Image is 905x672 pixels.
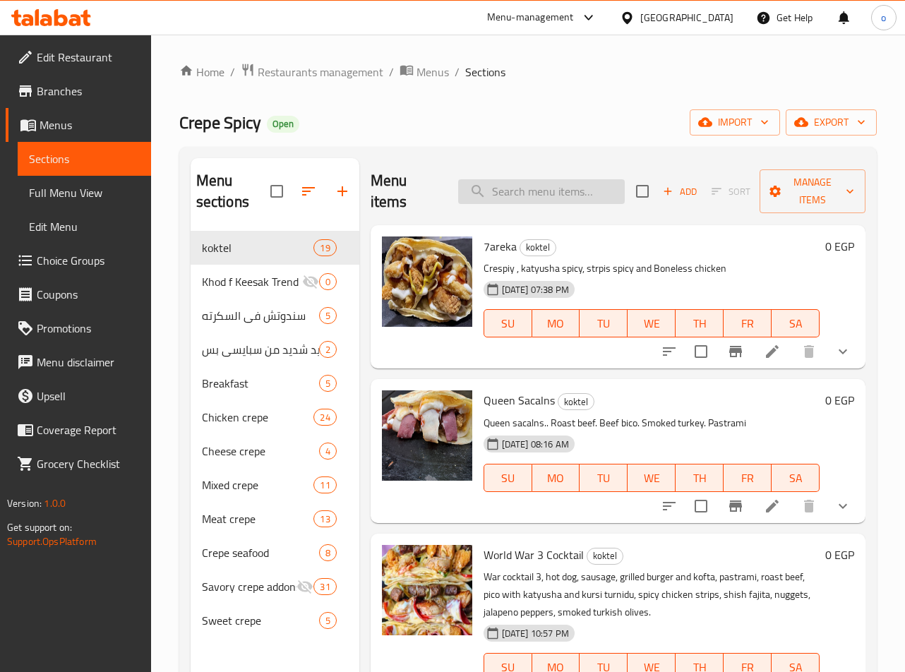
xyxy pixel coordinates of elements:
[628,176,657,206] span: Select section
[241,63,383,81] a: Restaurants management
[319,307,337,324] div: items
[191,299,359,332] div: سندوتش في السكرته5
[772,464,820,492] button: SA
[37,286,140,303] span: Coupons
[313,476,336,493] div: items
[191,604,359,637] div: Sweet crepe5
[191,225,359,643] nav: Menu sections
[6,345,151,379] a: Menu disclaimer
[825,545,854,565] h6: 0 EGP
[792,335,826,368] button: delete
[202,476,314,493] div: Mixed crepe
[484,236,517,257] span: 7areka
[313,409,336,426] div: items
[202,239,314,256] div: koktel
[777,313,814,334] span: SA
[585,468,622,488] span: TU
[202,510,314,527] span: Meat crepe
[40,116,140,133] span: Menus
[490,468,527,488] span: SU
[580,464,628,492] button: TU
[484,414,820,432] p: Queen sacalns.. Roast beef. Beef bico. Smoked turkey. Pastrami
[320,309,336,323] span: 5
[777,468,814,488] span: SA
[202,375,319,392] span: Breakfast
[484,464,532,492] button: SU
[416,64,449,80] span: Menus
[319,341,337,358] div: items
[558,394,594,410] span: koktel
[826,335,860,368] button: show more
[538,313,575,334] span: MO
[465,64,505,80] span: Sections
[690,109,780,136] button: import
[382,545,472,635] img: World War 3 Cocktail
[681,468,718,488] span: TH
[319,612,337,629] div: items
[267,118,299,130] span: Open
[262,176,292,206] span: Select all sections
[320,546,336,560] span: 8
[772,309,820,337] button: SA
[191,366,359,400] div: Breakfast5
[382,236,472,327] img: 7areka
[325,174,359,208] button: Add section
[202,612,319,629] span: Sweet crepe
[6,244,151,277] a: Choice Groups
[319,443,337,460] div: items
[834,498,851,515] svg: Show Choices
[29,184,140,201] span: Full Menu View
[6,40,151,74] a: Edit Restaurant
[37,49,140,66] span: Edit Restaurant
[686,491,716,521] span: Select to update
[371,170,442,212] h2: Menu items
[786,109,877,136] button: export
[320,445,336,458] span: 4
[389,64,394,80] li: /
[7,494,42,512] span: Version:
[640,10,733,25] div: [GEOGRAPHIC_DATA]
[292,174,325,208] span: Sort sections
[797,114,865,131] span: export
[6,74,151,108] a: Branches
[302,273,319,290] svg: Inactive section
[496,438,575,451] span: [DATE] 08:16 AM
[179,63,877,81] nav: breadcrumb
[191,536,359,570] div: Crepe seafood8
[202,544,319,561] span: Crepe seafood
[729,313,766,334] span: FR
[7,518,72,536] span: Get support on:
[37,354,140,371] span: Menu disclaimer
[191,468,359,502] div: Mixed crepe11
[18,142,151,176] a: Sections
[191,570,359,604] div: Savory crepe addons31
[484,568,820,621] p: War cocktail 3, hot dog, sausage, grilled burger and kofta, pastrami, roast beef, pico with katyu...
[202,341,319,358] div: الجديد شديد من سبايسي بس
[202,443,319,460] span: Cheese crepe
[18,176,151,210] a: Full Menu View
[319,273,337,290] div: items
[18,210,151,244] a: Edit Menu
[771,174,854,209] span: Manage items
[652,335,686,368] button: sort-choices
[764,498,781,515] a: Edit menu item
[532,464,580,492] button: MO
[558,393,594,410] div: koktel
[179,64,224,80] a: Home
[202,273,302,290] div: Khod f Keesak Trend
[191,265,359,299] div: Khod f Keesak Trend0
[633,313,670,334] span: WE
[191,502,359,536] div: Meat crepe13
[587,548,623,564] span: koktel
[37,320,140,337] span: Promotions
[314,411,335,424] span: 24
[490,313,527,334] span: SU
[484,390,555,411] span: Queen Sacalns
[455,64,460,80] li: /
[7,532,97,551] a: Support.OpsPlatform
[191,434,359,468] div: Cheese crepe4
[400,63,449,81] a: Menus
